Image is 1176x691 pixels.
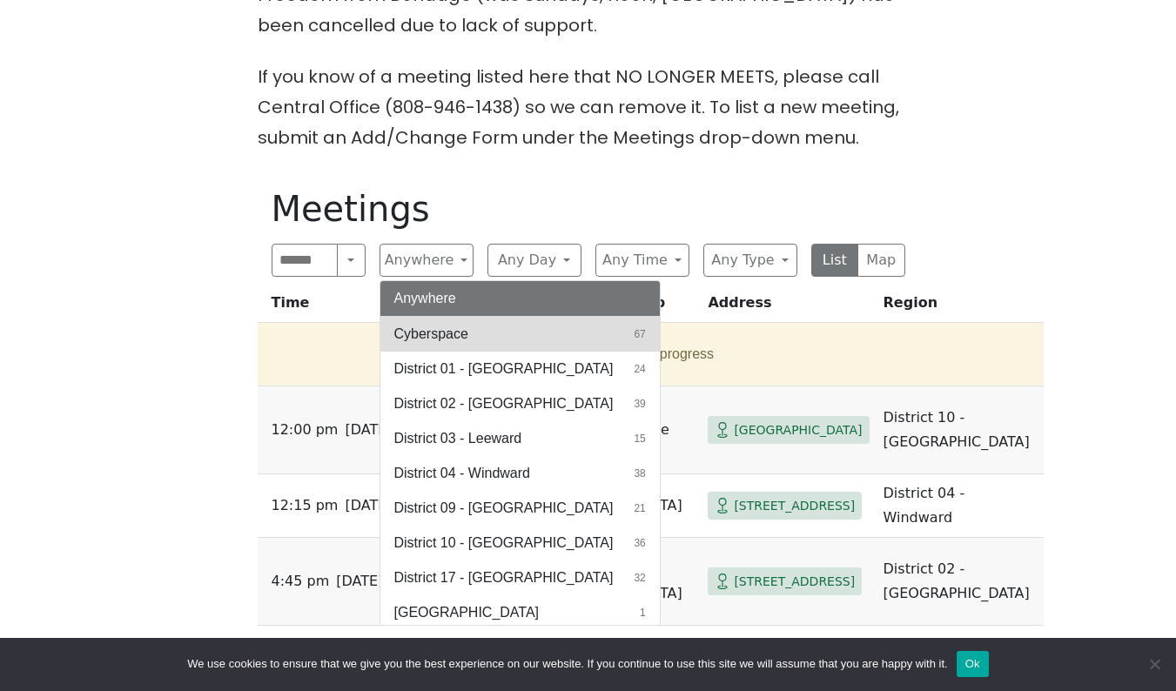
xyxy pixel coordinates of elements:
span: 24 results [634,361,645,377]
span: No [1146,655,1163,673]
button: Cyberspace67 results [380,317,660,352]
span: 15 results [634,431,645,446]
button: Any Type [703,244,797,277]
input: Search [272,244,339,277]
td: (Online) Pau Hana4U [528,626,701,689]
p: If you know of a meeting listed here that NO LONGER MEETS, please call Central Office (808-946-14... [258,62,919,153]
button: District 09 - [GEOGRAPHIC_DATA]21 results [380,491,660,526]
button: District 03 - Leeward15 results [380,421,660,456]
span: 4:45 PM [272,569,330,594]
span: District 09 - [GEOGRAPHIC_DATA] [394,498,614,519]
button: 1 meeting in progress [265,330,1030,379]
h1: Meetings [272,188,905,230]
button: Any Time [595,244,689,277]
span: [DATE] [336,569,383,594]
span: [DATE] [345,493,392,518]
th: Time [258,291,400,323]
span: District 10 - [GEOGRAPHIC_DATA] [394,533,614,553]
button: District 04 - Windward38 results [380,456,660,491]
button: District 01 - [GEOGRAPHIC_DATA]24 results [380,352,660,386]
span: District 02 - [GEOGRAPHIC_DATA] [394,393,614,414]
th: Address [701,291,876,323]
span: 36 results [634,535,645,551]
button: List [811,244,859,277]
button: Any Day [487,244,581,277]
span: 32 results [634,570,645,586]
button: District 17 - [GEOGRAPHIC_DATA]32 results [380,560,660,595]
button: Ok [957,651,989,677]
td: District 02 - [GEOGRAPHIC_DATA] [877,538,1044,626]
button: [GEOGRAPHIC_DATA]1 result [380,595,660,630]
span: [GEOGRAPHIC_DATA] [734,419,862,441]
span: District 01 - [GEOGRAPHIC_DATA] [394,359,614,379]
button: District 10 - [GEOGRAPHIC_DATA]36 results [380,526,660,560]
span: [STREET_ADDRESS] [734,495,855,517]
span: 12:15 PM [272,493,339,518]
div: Anywhere [380,280,661,626]
span: District 03 - Leeward [394,428,522,449]
th: Region [877,291,1044,323]
span: District 04 - Windward [394,463,530,484]
span: [DATE] [345,418,392,442]
span: [GEOGRAPHIC_DATA] [394,602,540,623]
span: 12:00 PM [272,418,339,442]
button: Anywhere [380,244,474,277]
td: District 04 - Windward [877,474,1044,538]
span: District 17 - [GEOGRAPHIC_DATA] [394,567,614,588]
button: Search [337,244,365,277]
span: Cyberspace [394,324,468,345]
button: Map [857,244,905,277]
td: District 10 - [GEOGRAPHIC_DATA] [877,386,1044,474]
span: [STREET_ADDRESS] [734,571,855,593]
span: 1 result [640,605,646,621]
button: District 02 - [GEOGRAPHIC_DATA]39 results [380,386,660,421]
a: (Online) Pau Hana4U [407,636,492,677]
span: 39 results [634,396,645,412]
span: 38 results [634,466,645,481]
td: Cyberspace [877,626,1044,689]
button: Anywhere [380,281,660,316]
span: We use cookies to ensure that we give you the best experience on our website. If you continue to ... [187,655,947,673]
span: 21 results [634,500,645,516]
span: 67 results [634,326,645,342]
